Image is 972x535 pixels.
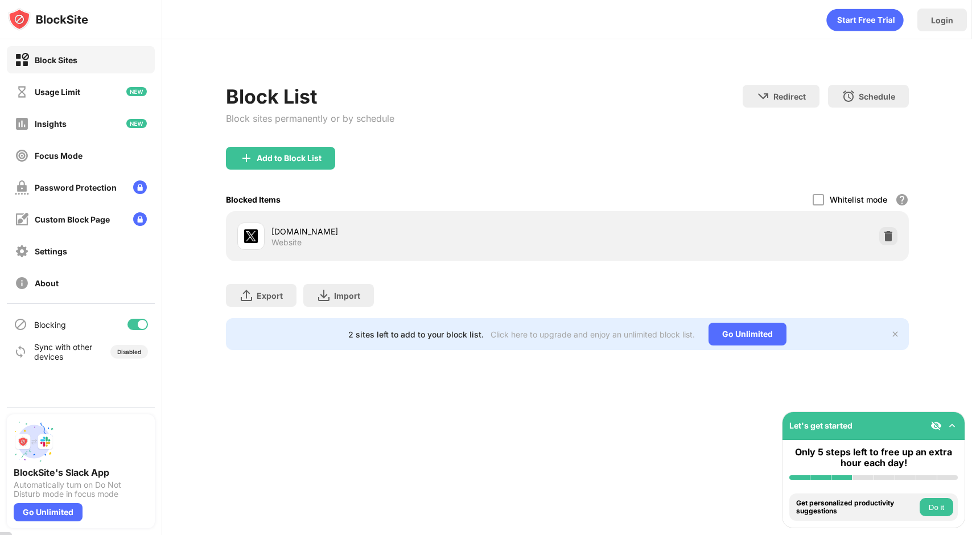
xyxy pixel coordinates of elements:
img: favicons [244,229,258,243]
div: Import [334,291,360,301]
div: Only 5 steps left to free up an extra hour each day! [789,447,958,468]
img: lock-menu.svg [133,180,147,194]
div: Blocked Items [226,195,281,204]
div: animation [826,9,904,31]
img: focus-off.svg [15,149,29,163]
div: Schedule [859,92,895,101]
div: Whitelist mode [830,195,887,204]
img: blocking-icon.svg [14,318,27,331]
div: Blocking [34,320,66,330]
div: 2 sites left to add to your block list. [348,330,484,339]
img: time-usage-off.svg [15,85,29,99]
img: eye-not-visible.svg [930,420,942,431]
div: About [35,278,59,288]
img: push-slack.svg [14,421,55,462]
div: Disabled [117,348,141,355]
div: Go Unlimited [14,503,83,521]
div: Login [931,15,953,25]
div: Custom Block Page [35,215,110,224]
div: Get personalized productivity suggestions [796,499,917,516]
img: sync-icon.svg [14,345,27,359]
div: Let's get started [789,421,852,430]
div: Export [257,291,283,301]
div: Redirect [773,92,806,101]
button: Do it [920,498,953,516]
img: logo-blocksite.svg [8,8,88,31]
img: password-protection-off.svg [15,180,29,195]
div: Website [271,237,302,248]
div: Password Protection [35,183,117,192]
div: Settings [35,246,67,256]
div: Block List [226,85,394,108]
img: omni-setup-toggle.svg [946,420,958,431]
div: Go Unlimited [709,323,786,345]
img: about-off.svg [15,276,29,290]
div: Insights [35,119,67,129]
div: Sync with other devices [34,342,93,361]
img: customize-block-page-off.svg [15,212,29,227]
div: Usage Limit [35,87,80,97]
div: Click here to upgrade and enjoy an unlimited block list. [491,330,695,339]
img: settings-off.svg [15,244,29,258]
div: Automatically turn on Do Not Disturb mode in focus mode [14,480,148,499]
img: new-icon.svg [126,119,147,128]
img: insights-off.svg [15,117,29,131]
div: Block Sites [35,55,77,65]
img: new-icon.svg [126,87,147,96]
div: Focus Mode [35,151,83,160]
img: x-button.svg [891,330,900,339]
div: [DOMAIN_NAME] [271,225,567,237]
div: BlockSite's Slack App [14,467,148,478]
div: Block sites permanently or by schedule [226,113,394,124]
div: Add to Block List [257,154,322,163]
img: block-on.svg [15,53,29,67]
img: lock-menu.svg [133,212,147,226]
